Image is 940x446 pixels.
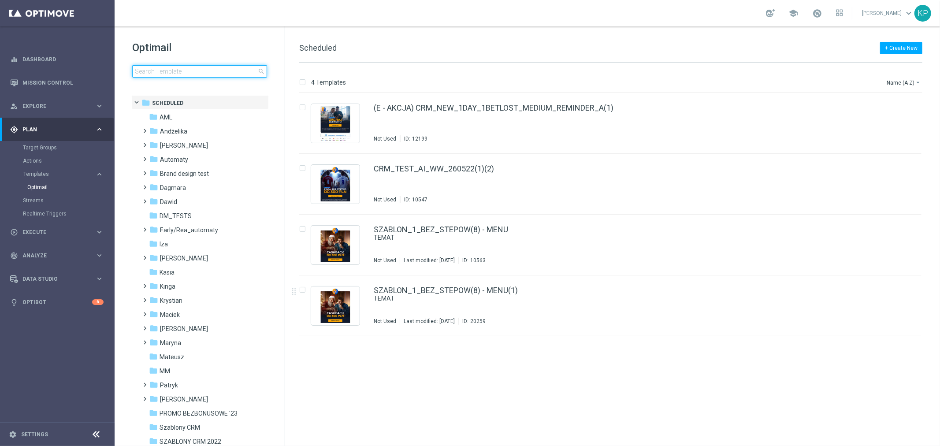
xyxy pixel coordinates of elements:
img: 10563.jpeg [313,228,357,262]
button: Mission Control [10,79,104,86]
i: folder [149,338,158,347]
button: lightbulb Optibot 6 [10,299,104,306]
span: Data Studio [22,276,95,282]
button: track_changes Analyze keyboard_arrow_right [10,252,104,259]
i: keyboard_arrow_right [95,125,104,134]
span: Scheduled [152,99,183,107]
i: folder [149,155,158,164]
div: 12199 [412,135,427,142]
i: folder [149,324,158,333]
img: 12199.jpeg [313,106,357,141]
span: Scheduled [299,43,337,52]
i: folder [149,437,158,446]
div: 20259 [470,318,486,325]
i: person_search [10,102,18,110]
span: Marcin G. [160,325,208,333]
a: Realtime Triggers [23,210,92,217]
span: Szablony CRM [160,424,200,431]
a: Optibot [22,290,92,314]
i: keyboard_arrow_right [95,275,104,283]
div: ID: [458,257,486,264]
div: Dashboard [10,48,104,71]
div: Optimail [27,181,114,194]
span: Kinga [160,282,175,290]
button: equalizer Dashboard [10,56,104,63]
span: MM [160,367,170,375]
div: Execute [10,228,95,236]
button: person_search Explore keyboard_arrow_right [10,103,104,110]
div: Explore [10,102,95,110]
div: Optibot [10,290,104,314]
a: Target Groups [23,144,92,151]
div: Streams [23,194,114,207]
i: folder [149,225,158,234]
i: folder [149,126,158,135]
button: Templates keyboard_arrow_right [23,171,104,178]
div: KP [914,5,931,22]
div: Mission Control [10,71,104,94]
button: Name (A-Z)arrow_drop_down [886,77,922,88]
a: Mission Control [22,71,104,94]
span: Execute [22,230,95,235]
i: folder [149,211,158,220]
div: Press SPACE to select this row. [290,275,938,336]
a: SZABLON_1_BEZ_STEPOW(8) - MENU [374,226,508,234]
div: Templates [23,167,114,194]
div: ID: [400,135,427,142]
span: Maryna [160,339,181,347]
span: AML [160,113,172,121]
span: Antoni L. [160,141,208,149]
div: Not Used [374,135,396,142]
div: 10547 [412,196,427,203]
div: Actions [23,154,114,167]
div: gps_fixed Plan keyboard_arrow_right [10,126,104,133]
a: CRM_TEST_AI_WW_260522(1)(2) [374,165,494,173]
img: 10547.jpeg [313,167,357,201]
span: Maciek [160,311,180,319]
div: Last modified: [DATE] [400,318,458,325]
i: settings [9,431,17,439]
span: Plan [22,127,95,132]
div: TEMAT [374,294,884,303]
i: keyboard_arrow_right [95,228,104,236]
span: Templates [23,171,86,177]
span: Iza [160,240,168,248]
div: Not Used [374,196,396,203]
div: Templates [23,171,95,177]
i: folder [149,394,158,403]
div: 10563 [470,257,486,264]
div: Realtime Triggers [23,207,114,220]
span: school [788,8,798,18]
span: Kasia [160,268,175,276]
a: Optimail [27,184,92,191]
i: folder [149,141,158,149]
a: Dashboard [22,48,104,71]
div: play_circle_outline Execute keyboard_arrow_right [10,229,104,236]
div: Analyze [10,252,95,260]
i: keyboard_arrow_right [95,251,104,260]
div: Not Used [374,257,396,264]
span: Brand design test [160,170,209,178]
span: SZABLONY CRM 2022 [160,438,221,446]
i: folder [149,296,158,305]
span: Early/Rea_automaty [160,226,218,234]
i: folder [149,169,158,178]
a: Actions [23,157,92,164]
span: Mateusz [160,353,184,361]
i: folder [149,380,158,389]
div: Press SPACE to select this row. [290,215,938,275]
div: ID: [458,318,486,325]
img: 20259.jpeg [313,289,357,323]
div: Plan [10,126,95,134]
div: Not Used [374,318,396,325]
i: folder [149,310,158,319]
span: Explore [22,104,95,109]
a: TEMAT [374,234,864,242]
span: Andżelika [160,127,187,135]
i: folder [149,112,158,121]
div: Data Studio [10,275,95,283]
